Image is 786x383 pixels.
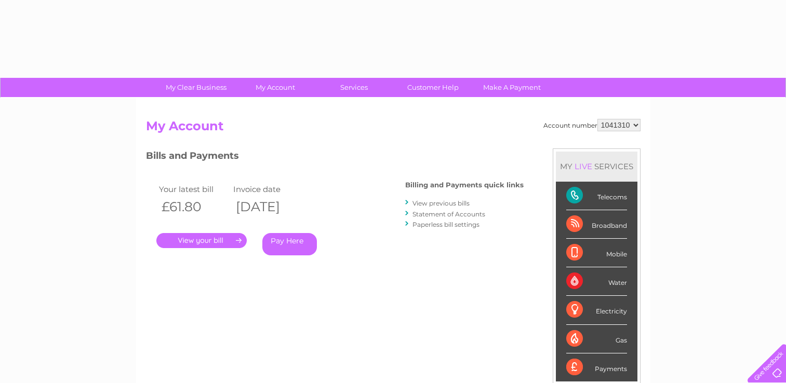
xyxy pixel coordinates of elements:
[153,78,239,97] a: My Clear Business
[156,233,247,248] a: .
[543,119,641,131] div: Account number
[412,210,485,218] a: Statement of Accounts
[262,233,317,255] a: Pay Here
[566,325,627,353] div: Gas
[231,182,305,196] td: Invoice date
[566,182,627,210] div: Telecoms
[390,78,476,97] a: Customer Help
[469,78,555,97] a: Make A Payment
[232,78,318,97] a: My Account
[566,210,627,239] div: Broadband
[566,353,627,381] div: Payments
[146,119,641,139] h2: My Account
[231,196,305,217] th: [DATE]
[412,199,470,207] a: View previous bills
[566,296,627,324] div: Electricity
[311,78,397,97] a: Services
[146,148,524,167] h3: Bills and Payments
[566,267,627,296] div: Water
[556,152,637,181] div: MY SERVICES
[156,196,231,217] th: £61.80
[156,182,231,196] td: Your latest bill
[405,181,524,189] h4: Billing and Payments quick links
[572,161,594,171] div: LIVE
[566,239,627,267] div: Mobile
[412,221,479,228] a: Paperless bill settings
